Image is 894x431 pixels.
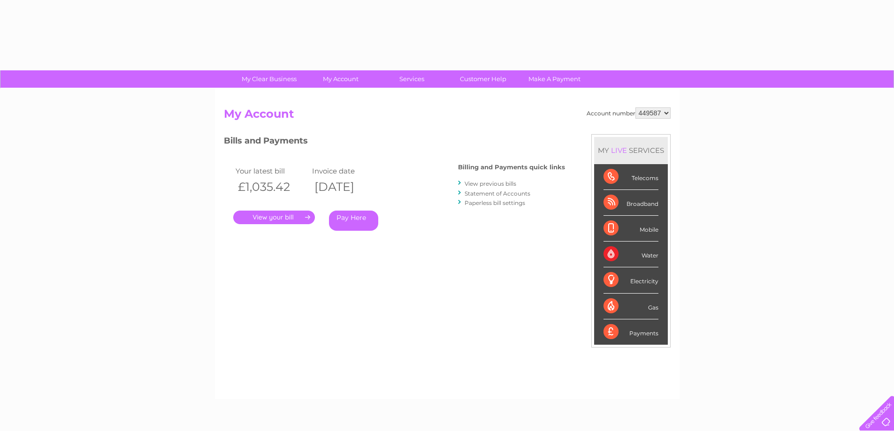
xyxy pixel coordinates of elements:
div: Gas [604,294,658,319]
div: LIVE [609,146,629,155]
a: My Account [302,70,379,88]
h3: Bills and Payments [224,134,565,151]
div: Account number [587,107,671,119]
a: Services [373,70,451,88]
th: £1,035.42 [233,177,310,197]
a: Customer Help [444,70,522,88]
th: [DATE] [310,177,387,197]
a: . [233,211,315,224]
td: Your latest bill [233,165,310,177]
td: Invoice date [310,165,387,177]
div: Payments [604,319,658,345]
div: MY SERVICES [594,137,668,164]
h4: Billing and Payments quick links [458,164,565,171]
div: Electricity [604,267,658,293]
div: Mobile [604,216,658,242]
a: Pay Here [329,211,378,231]
a: Statement of Accounts [465,190,530,197]
a: View previous bills [465,180,516,187]
a: Make A Payment [516,70,593,88]
div: Broadband [604,190,658,216]
div: Telecoms [604,164,658,190]
a: My Clear Business [230,70,308,88]
a: Paperless bill settings [465,199,525,206]
div: Water [604,242,658,267]
h2: My Account [224,107,671,125]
